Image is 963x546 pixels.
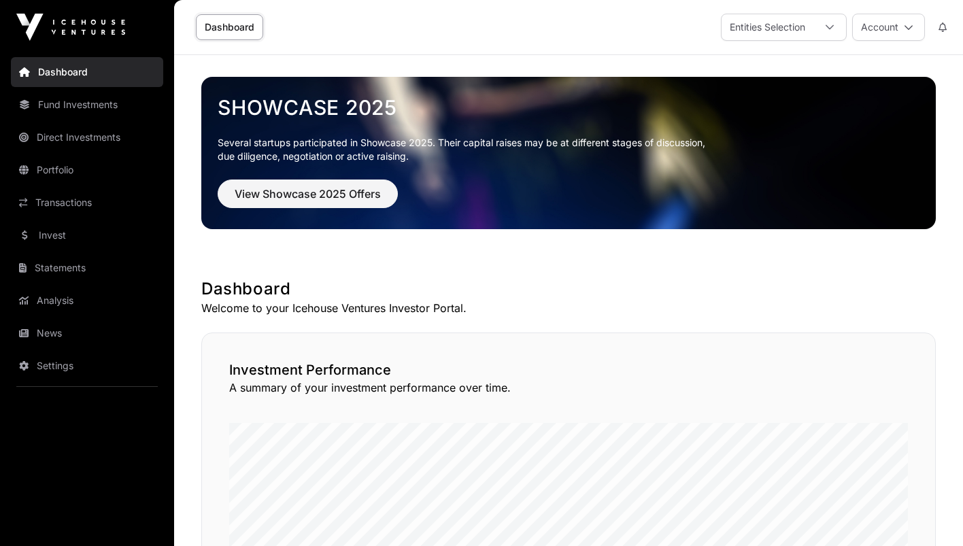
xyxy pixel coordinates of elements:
[852,14,925,41] button: Account
[218,193,398,207] a: View Showcase 2025 Offers
[11,90,163,120] a: Fund Investments
[218,136,919,163] p: Several startups participated in Showcase 2025. Their capital raises may be at different stages o...
[218,95,919,120] a: Showcase 2025
[235,186,381,202] span: View Showcase 2025 Offers
[11,253,163,283] a: Statements
[229,360,908,379] h2: Investment Performance
[11,122,163,152] a: Direct Investments
[11,318,163,348] a: News
[11,155,163,185] a: Portfolio
[201,77,936,229] img: Showcase 2025
[722,14,813,40] div: Entities Selection
[11,286,163,315] a: Analysis
[218,180,398,208] button: View Showcase 2025 Offers
[196,14,263,40] a: Dashboard
[11,57,163,87] a: Dashboard
[11,351,163,381] a: Settings
[201,300,936,316] p: Welcome to your Icehouse Ventures Investor Portal.
[229,379,908,396] p: A summary of your investment performance over time.
[895,481,963,546] iframe: Chat Widget
[11,188,163,218] a: Transactions
[201,278,936,300] h1: Dashboard
[16,14,125,41] img: Icehouse Ventures Logo
[11,220,163,250] a: Invest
